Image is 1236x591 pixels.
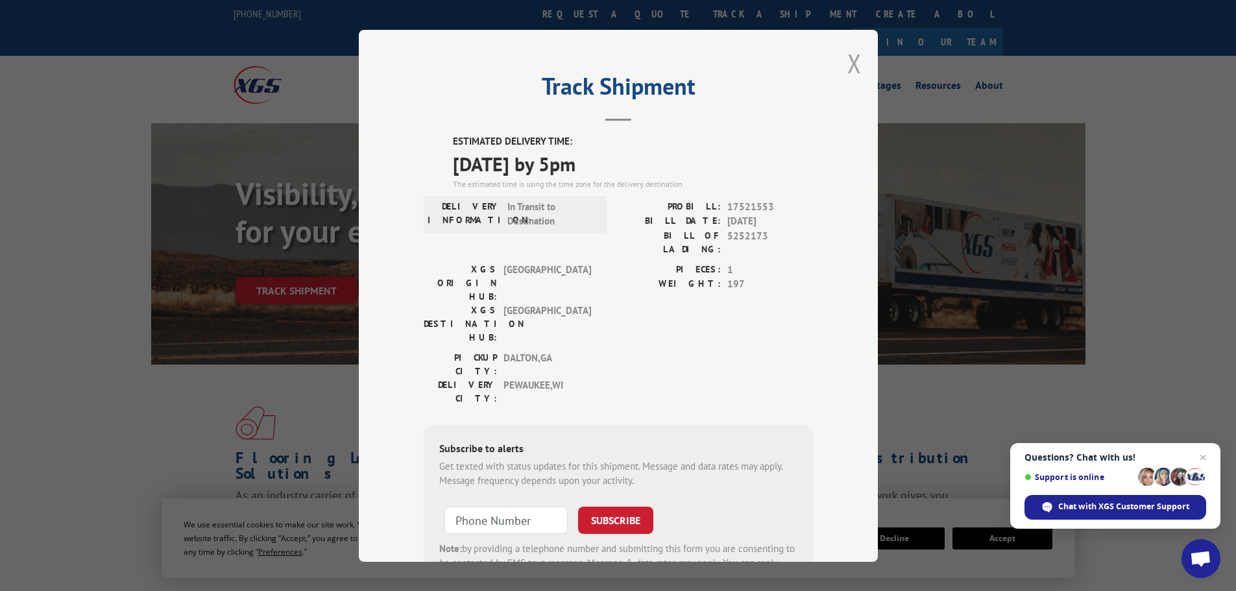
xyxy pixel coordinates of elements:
span: [GEOGRAPHIC_DATA] [503,262,591,303]
div: Chat with XGS Customer Support [1024,495,1206,520]
span: PEWAUKEE , WI [503,378,591,405]
label: DELIVERY CITY: [424,378,497,405]
div: Subscribe to alerts [439,440,797,459]
span: In Transit to Destination [507,199,595,228]
span: Close chat [1195,450,1211,465]
label: DELIVERY INFORMATION: [428,199,501,228]
button: SUBSCRIBE [578,506,653,533]
label: PICKUP CITY: [424,350,497,378]
button: Close modal [847,46,862,80]
label: XGS DESTINATION HUB: [424,303,497,344]
label: ESTIMATED DELIVERY TIME: [453,134,813,149]
div: Open chat [1181,539,1220,578]
span: Questions? Chat with us! [1024,452,1206,463]
span: DALTON , GA [503,350,591,378]
span: [DATE] [727,214,813,229]
label: XGS ORIGIN HUB: [424,262,497,303]
label: WEIGHT: [618,277,721,292]
div: Get texted with status updates for this shipment. Message and data rates may apply. Message frequ... [439,459,797,488]
h2: Track Shipment [424,77,813,102]
div: The estimated time is using the time zone for the delivery destination. [453,178,813,189]
span: [GEOGRAPHIC_DATA] [503,303,591,344]
span: Chat with XGS Customer Support [1058,501,1189,513]
input: Phone Number [444,506,568,533]
span: 1 [727,262,813,277]
span: 197 [727,277,813,292]
span: [DATE] by 5pm [453,149,813,178]
div: by providing a telephone number and submitting this form you are consenting to be contacted by SM... [439,541,797,585]
label: BILL DATE: [618,214,721,229]
label: PIECES: [618,262,721,277]
span: Support is online [1024,472,1133,482]
strong: Note: [439,542,462,554]
label: BILL OF LADING: [618,228,721,256]
label: PROBILL: [618,199,721,214]
span: 17521553 [727,199,813,214]
span: 5252173 [727,228,813,256]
